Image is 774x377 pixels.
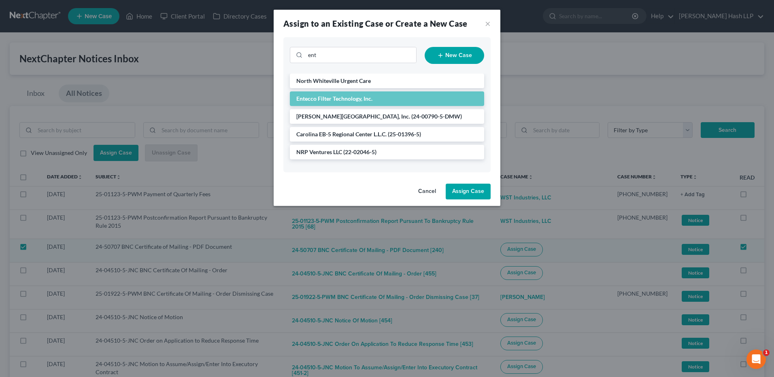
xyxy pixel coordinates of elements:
span: (25-01396-5) [388,131,421,138]
span: 1 [763,349,770,356]
iframe: Intercom live chat [746,349,766,369]
span: North Whiteville Urgent Care [296,77,371,84]
button: New Case [425,47,484,64]
span: (24-00790-5-DMW) [411,113,462,120]
span: Carolina EB-5 Regional Center L.L.C. [296,131,387,138]
input: Search Cases... [305,47,416,63]
span: Entecco Filter Technology, Inc. [296,95,372,102]
span: NRP Ventures LLC [296,148,342,155]
strong: Assign to an Existing Case or Create a New Case [283,19,468,28]
button: × [485,19,491,28]
span: (22-02046-5) [343,148,376,155]
button: Assign Case [446,184,491,200]
button: Cancel [412,184,442,200]
span: [PERSON_NAME][GEOGRAPHIC_DATA], Inc. [296,113,410,120]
